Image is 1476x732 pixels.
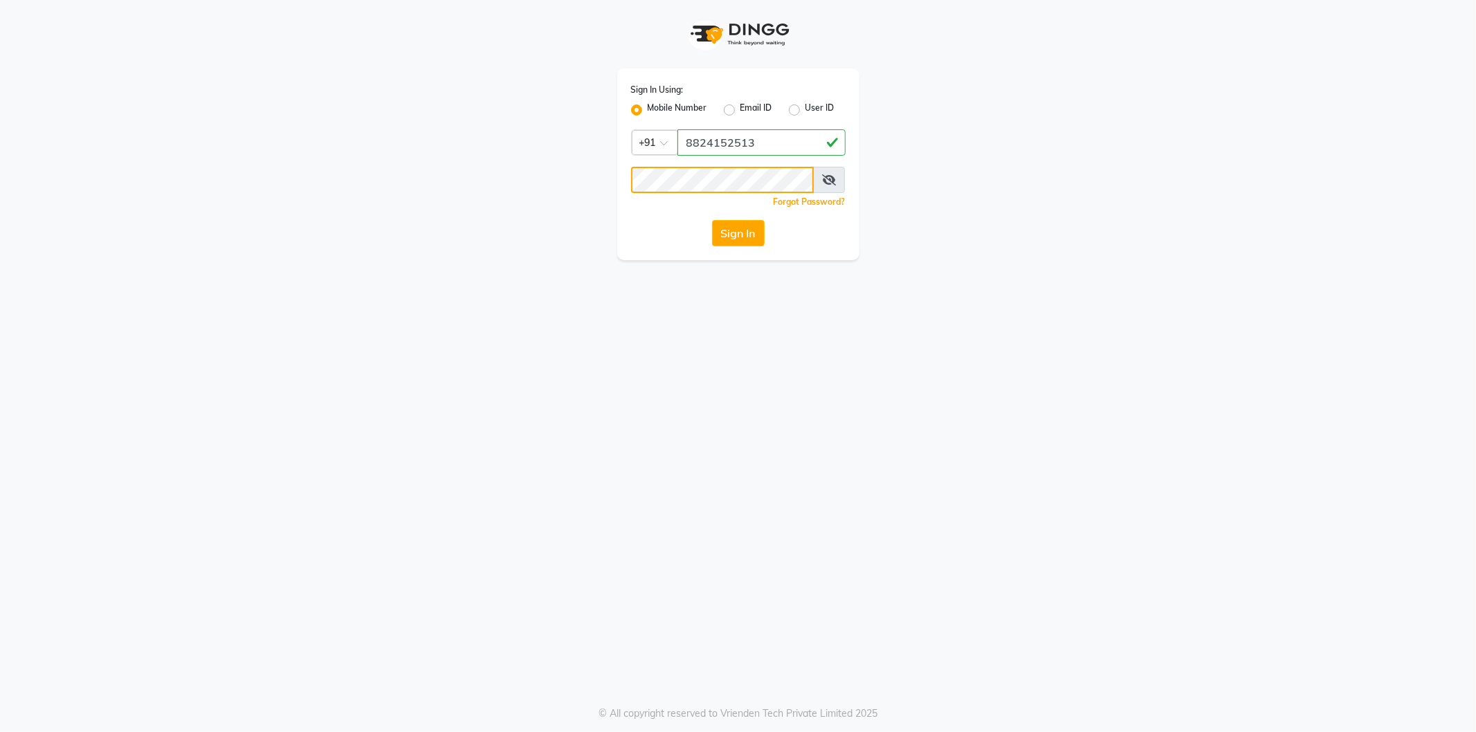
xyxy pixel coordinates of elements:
[740,102,772,118] label: Email ID
[631,84,684,96] label: Sign In Using:
[631,167,814,193] input: Username
[805,102,835,118] label: User ID
[683,14,794,55] img: logo1.svg
[712,220,765,246] button: Sign In
[774,196,846,207] a: Forgot Password?
[648,102,707,118] label: Mobile Number
[677,129,846,156] input: Username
